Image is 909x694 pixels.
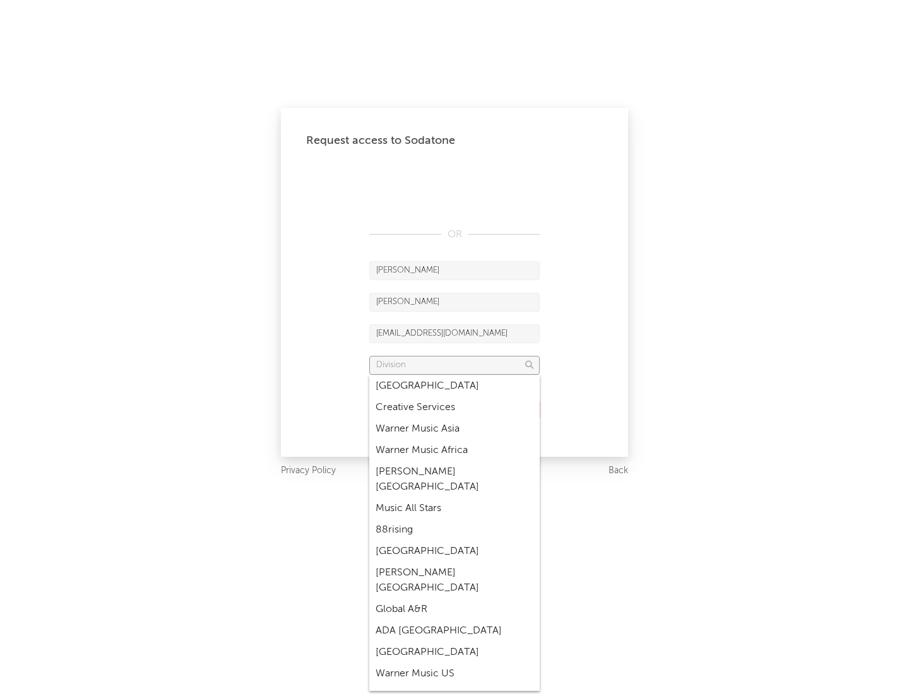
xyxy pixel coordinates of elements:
[369,356,540,375] input: Division
[369,227,540,242] div: OR
[369,324,540,343] input: Email
[369,642,540,663] div: [GEOGRAPHIC_DATA]
[369,293,540,312] input: Last Name
[369,663,540,685] div: Warner Music US
[369,599,540,620] div: Global A&R
[369,562,540,599] div: [PERSON_NAME] [GEOGRAPHIC_DATA]
[369,498,540,519] div: Music All Stars
[369,519,540,541] div: 88rising
[609,463,628,479] a: Back
[369,418,540,440] div: Warner Music Asia
[369,261,540,280] input: First Name
[369,375,540,397] div: [GEOGRAPHIC_DATA]
[369,541,540,562] div: [GEOGRAPHIC_DATA]
[369,620,540,642] div: ADA [GEOGRAPHIC_DATA]
[369,440,540,461] div: Warner Music Africa
[281,463,336,479] a: Privacy Policy
[369,397,540,418] div: Creative Services
[369,461,540,498] div: [PERSON_NAME] [GEOGRAPHIC_DATA]
[306,133,603,148] div: Request access to Sodatone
